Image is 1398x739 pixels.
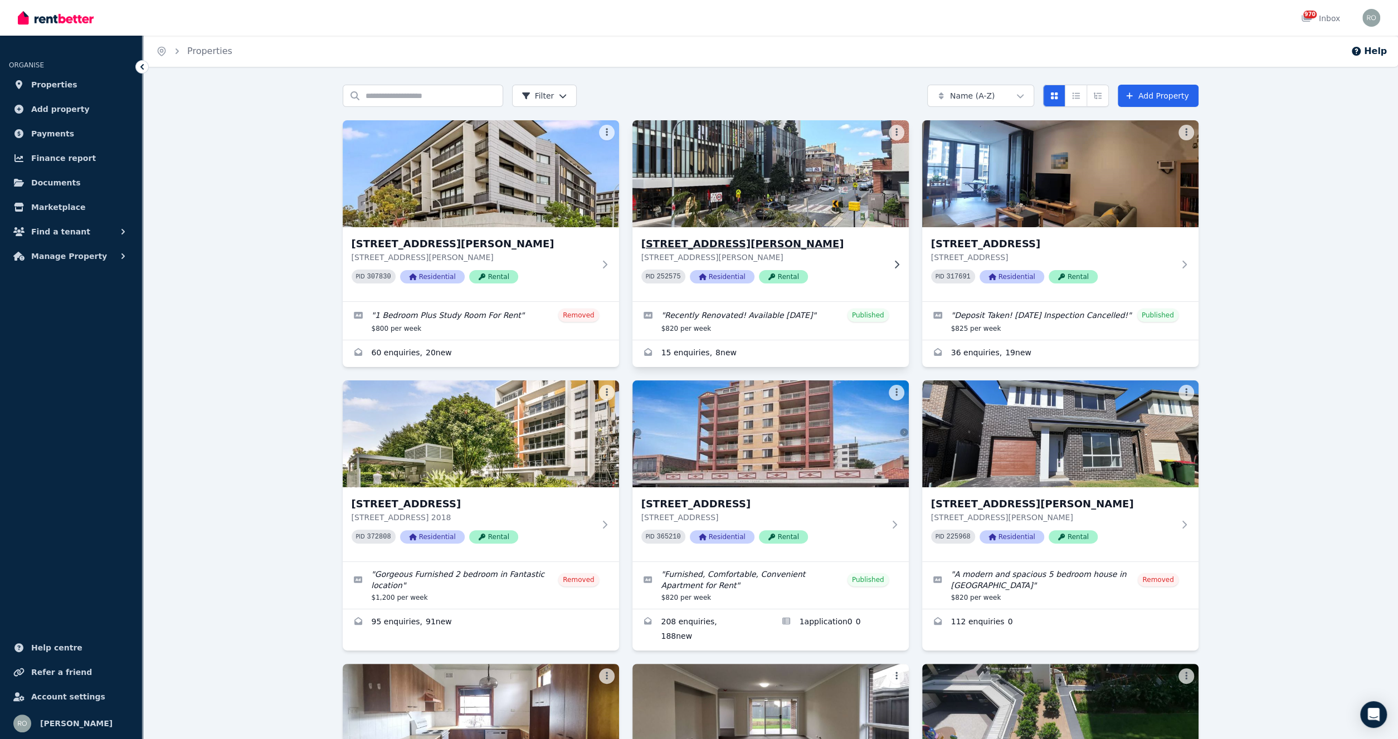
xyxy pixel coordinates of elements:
[343,120,619,301] a: 1 Cawood Avenue, Little Bay[STREET_ADDRESS][PERSON_NAME][STREET_ADDRESS][PERSON_NAME]PID 307830Re...
[367,533,391,541] code: 372808
[641,512,884,523] p: [STREET_ADDRESS]
[1360,701,1387,728] div: Open Intercom Messenger
[641,496,884,512] h3: [STREET_ADDRESS]
[946,533,970,541] code: 225968
[13,714,31,732] img: Roy
[9,172,133,194] a: Documents
[31,176,81,189] span: Documents
[599,125,615,140] button: More options
[632,380,909,487] img: 7/38-42 Bay St, Rockdale
[343,562,619,609] a: Edit listing: Gorgeous Furnished 2 bedroom in Fantastic location
[1043,85,1109,107] div: View options
[922,380,1199,487] img: 14 Brodie Street, Marsden Park
[31,78,77,91] span: Properties
[632,302,909,340] a: Edit listing: Recently Renovated! Available 12th Aug
[936,273,944,280] small: PID
[641,252,884,263] p: [STREET_ADDRESS][PERSON_NAME]
[632,340,909,367] a: Enquiries for 1/38 Belmore Street, Burwood
[690,270,754,283] span: Residential
[1049,530,1098,544] span: Rental
[343,380,619,487] img: 5 Rothschild Ave, Rosebery
[343,120,619,227] img: 1 Cawood Avenue, Little Bay
[400,530,465,544] span: Residential
[343,609,619,636] a: Enquiries for 5 Rothschild Ave, Rosebery
[522,90,554,101] span: Filter
[931,496,1174,512] h3: [STREET_ADDRESS][PERSON_NAME]
[646,534,655,540] small: PID
[922,340,1199,367] a: Enquiries for 2 Waterways Street, Wentworth Point
[1043,85,1065,107] button: Card view
[9,123,133,145] a: Payments
[367,273,391,281] code: 307830
[632,380,909,561] a: 7/38-42 Bay St, Rockdale[STREET_ADDRESS][STREET_ADDRESS]PID 365210ResidentialRental
[889,385,904,400] button: More options
[599,385,615,400] button: More options
[927,85,1034,107] button: Name (A-Z)
[31,151,96,165] span: Finance report
[931,512,1174,523] p: [STREET_ADDRESS][PERSON_NAME]
[31,690,105,703] span: Account settings
[1303,11,1317,18] span: 970
[1178,125,1194,140] button: More options
[40,717,113,730] span: [PERSON_NAME]
[656,273,680,281] code: 252575
[922,562,1199,609] a: Edit listing: A modern and spacious 5 bedroom house in Marsden Park
[1065,85,1087,107] button: Compact list view
[1362,9,1380,27] img: Roy
[343,380,619,561] a: 5 Rothschild Ave, Rosebery[STREET_ADDRESS][STREET_ADDRESS] 2018PID 372808ResidentialRental
[9,98,133,120] a: Add property
[469,530,518,544] span: Rental
[9,61,44,69] span: ORGANISE
[187,46,232,56] a: Properties
[9,74,133,96] a: Properties
[931,252,1174,263] p: [STREET_ADDRESS]
[31,225,90,238] span: Find a tenant
[922,609,1199,636] a: Enquiries for 14 Brodie Street, Marsden Park
[356,534,365,540] small: PID
[1178,385,1194,400] button: More options
[352,496,595,512] h3: [STREET_ADDRESS]
[922,380,1199,561] a: 14 Brodie Street, Marsden Park[STREET_ADDRESS][PERSON_NAME][STREET_ADDRESS][PERSON_NAME]PID 22596...
[931,236,1174,252] h3: [STREET_ADDRESS]
[641,236,884,252] h3: [STREET_ADDRESS][PERSON_NAME]
[980,270,1044,283] span: Residential
[632,120,909,301] a: 1/38 Belmore Street, Burwood[STREET_ADDRESS][PERSON_NAME][STREET_ADDRESS][PERSON_NAME]PID 252575R...
[656,533,680,541] code: 365210
[632,609,771,650] a: Enquiries for 7/38-42 Bay St, Rockdale
[599,668,615,684] button: More options
[771,609,909,650] a: Applications for 7/38-42 Bay St, Rockdale
[1049,270,1098,283] span: Rental
[759,530,808,544] span: Rental
[646,273,655,280] small: PID
[31,249,107,263] span: Manage Property
[31,102,90,116] span: Add property
[18,9,94,26] img: RentBetter
[1087,85,1109,107] button: Expanded list view
[31,200,85,214] span: Marketplace
[31,665,92,679] span: Refer a friend
[950,90,995,101] span: Name (A-Z)
[9,196,133,218] a: Marketplace
[9,686,133,708] a: Account settings
[922,120,1199,301] a: 2 Waterways Street, Wentworth Point[STREET_ADDRESS][STREET_ADDRESS]PID 317691ResidentialRental
[1118,85,1199,107] a: Add Property
[9,661,133,683] a: Refer a friend
[690,530,754,544] span: Residential
[143,36,246,67] nav: Breadcrumb
[1178,668,1194,684] button: More options
[343,302,619,340] a: Edit listing: 1 Bedroom Plus Study Room For Rent
[889,125,904,140] button: More options
[759,270,808,283] span: Rental
[1301,13,1340,24] div: Inbox
[356,273,365,280] small: PID
[343,340,619,367] a: Enquiries for 1 Cawood Avenue, Little Bay
[889,668,904,684] button: More options
[469,270,518,283] span: Rental
[352,252,595,263] p: [STREET_ADDRESS][PERSON_NAME]
[625,118,915,230] img: 1/38 Belmore Street, Burwood
[632,562,909,609] a: Edit listing: Furnished, Comfortable, Convenient Apartment for Rent
[9,147,133,169] a: Finance report
[352,512,595,523] p: [STREET_ADDRESS] 2018
[31,127,74,140] span: Payments
[512,85,577,107] button: Filter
